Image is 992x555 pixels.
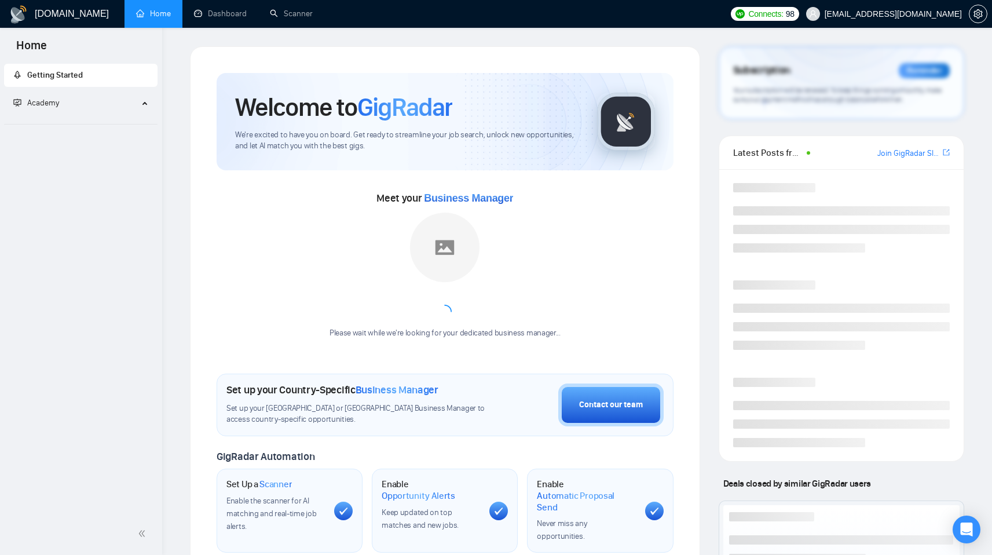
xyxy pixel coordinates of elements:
[13,71,21,79] span: rocket
[9,5,28,24] img: logo
[356,384,438,396] span: Business Manager
[579,399,643,411] div: Contact our team
[735,9,745,19] img: upwork-logo.png
[235,92,452,123] h1: Welcome to
[4,64,158,87] li: Getting Started
[27,98,59,108] span: Academy
[943,148,950,157] span: export
[733,86,942,104] span: Your subscription will be renewed. To keep things running smoothly, make sure your payment method...
[376,192,513,205] span: Meet your
[226,496,316,531] span: Enable the scanner for AI matching and real-time job alerts.
[259,479,292,490] span: Scanner
[226,403,489,425] span: Set up your [GEOGRAPHIC_DATA] or [GEOGRAPHIC_DATA] Business Manager to access country-specific op...
[382,479,480,501] h1: Enable
[27,70,83,80] span: Getting Started
[537,519,587,541] span: Never miss any opportunities.
[953,516,980,543] div: Open Intercom Messenger
[217,450,314,463] span: GigRadar Automation
[748,8,783,20] span: Connects:
[435,302,455,322] span: loading
[270,9,313,19] a: searchScanner
[4,119,158,127] li: Academy Homepage
[226,384,438,396] h1: Set up your Country-Specific
[7,37,56,61] span: Home
[357,92,452,123] span: GigRadar
[138,528,149,539] span: double-left
[235,130,579,152] span: We're excited to have you on board. Get ready to streamline your job search, unlock new opportuni...
[719,473,876,494] span: Deals closed by similar GigRadar users
[537,479,635,513] h1: Enable
[13,98,59,108] span: Academy
[382,507,459,530] span: Keep updated on top matches and new jobs.
[136,9,171,19] a: homeHome
[943,147,950,158] a: export
[194,9,247,19] a: dashboardDashboard
[969,9,987,19] a: setting
[13,98,21,107] span: fund-projection-screen
[537,490,635,513] span: Automatic Proposal Send
[733,145,804,160] span: Latest Posts from the GigRadar Community
[226,479,292,490] h1: Set Up a
[809,10,817,18] span: user
[786,8,795,20] span: 98
[969,5,987,23] button: setting
[424,192,513,204] span: Business Manager
[323,328,568,339] div: Please wait while we're looking for your dedicated business manager...
[410,213,479,282] img: placeholder.png
[877,147,940,160] a: Join GigRadar Slack Community
[597,93,655,151] img: gigradar-logo.png
[558,384,664,426] button: Contact our team
[899,63,950,78] div: Reminder
[382,490,455,502] span: Opportunity Alerts
[733,61,790,81] span: Subscription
